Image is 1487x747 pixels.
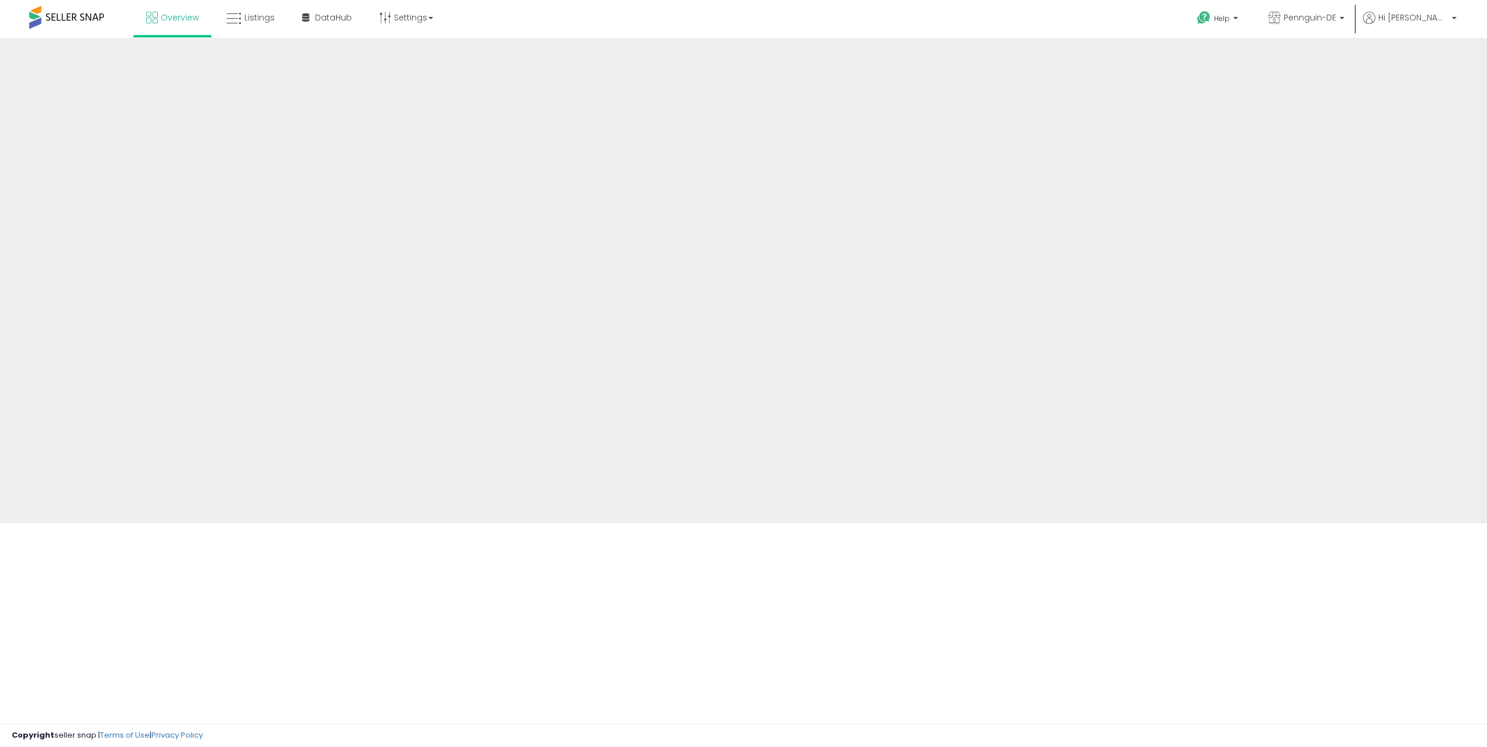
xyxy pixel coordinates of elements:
span: Help [1214,13,1230,23]
a: Hi [PERSON_NAME] [1363,12,1457,38]
i: Get Help [1196,11,1211,25]
span: DataHub [315,12,352,23]
span: Hi [PERSON_NAME] [1378,12,1448,23]
a: Help [1188,2,1250,38]
span: Pennguin-DE [1284,12,1336,23]
span: Overview [161,12,199,23]
span: Listings [244,12,275,23]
